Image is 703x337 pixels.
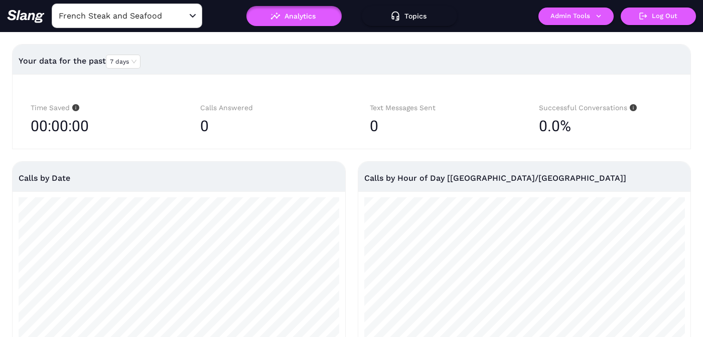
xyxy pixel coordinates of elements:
[19,162,339,194] div: Calls by Date
[200,102,334,114] div: Calls Answered
[538,8,614,25] button: Admin Tools
[187,10,199,22] button: Open
[246,6,342,26] button: Analytics
[246,12,342,19] a: Analytics
[362,6,457,26] button: Topics
[364,162,685,194] div: Calls by Hour of Day [[GEOGRAPHIC_DATA]/[GEOGRAPHIC_DATA]]
[370,117,378,135] span: 0
[19,49,684,73] div: Your data for the past
[627,104,637,111] span: info-circle
[539,104,637,112] span: Successful Conversations
[31,114,89,139] span: 00:00:00
[539,114,571,139] span: 0.0%
[370,102,503,114] div: Text Messages Sent
[70,104,79,111] span: info-circle
[110,55,136,68] span: 7 days
[7,10,45,23] img: 623511267c55cb56e2f2a487_logo2.png
[200,117,209,135] span: 0
[31,104,79,112] span: Time Saved
[621,8,696,25] button: Log Out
